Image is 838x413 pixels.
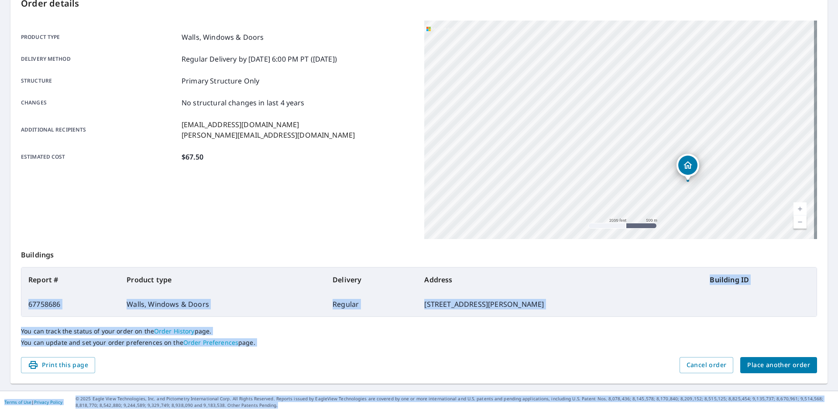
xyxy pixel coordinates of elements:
[28,360,88,371] span: Print this page
[182,130,355,140] p: [PERSON_NAME][EMAIL_ADDRESS][DOMAIN_NAME]
[21,76,178,86] p: Structure
[793,202,807,215] a: Current Level 14, Zoom In
[182,97,305,108] p: No structural changes in last 4 years
[183,338,238,347] a: Order Preferences
[182,32,264,42] p: Walls, Windows & Doors
[21,54,178,64] p: Delivery method
[417,267,703,292] th: Address
[21,292,120,316] td: 67758686
[21,97,178,108] p: Changes
[747,360,810,371] span: Place another order
[21,32,178,42] p: Product type
[703,267,817,292] th: Building ID
[680,357,734,373] button: Cancel order
[687,360,727,371] span: Cancel order
[21,119,178,140] p: Additional recipients
[182,76,259,86] p: Primary Structure Only
[677,154,699,181] div: Dropped pin, building 1, Residential property, 4760 Sarah Ln Medina, OH 44256
[417,292,703,316] td: [STREET_ADDRESS][PERSON_NAME]
[326,292,417,316] td: Regular
[793,215,807,229] a: Current Level 14, Zoom Out
[21,339,817,347] p: You can update and set your order preferences on the page.
[120,267,326,292] th: Product type
[120,292,326,316] td: Walls, Windows & Doors
[182,152,203,162] p: $67.50
[740,357,817,373] button: Place another order
[182,54,337,64] p: Regular Delivery by [DATE] 6:00 PM PT ([DATE])
[21,327,817,335] p: You can track the status of your order on the page.
[182,119,355,130] p: [EMAIL_ADDRESS][DOMAIN_NAME]
[21,152,178,162] p: Estimated cost
[4,399,31,405] a: Terms of Use
[4,399,62,405] p: |
[326,267,417,292] th: Delivery
[21,239,817,267] p: Buildings
[21,267,120,292] th: Report #
[76,396,834,409] p: © 2025 Eagle View Technologies, Inc. and Pictometry International Corp. All Rights Reserved. Repo...
[154,327,195,335] a: Order History
[21,357,95,373] button: Print this page
[34,399,62,405] a: Privacy Policy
